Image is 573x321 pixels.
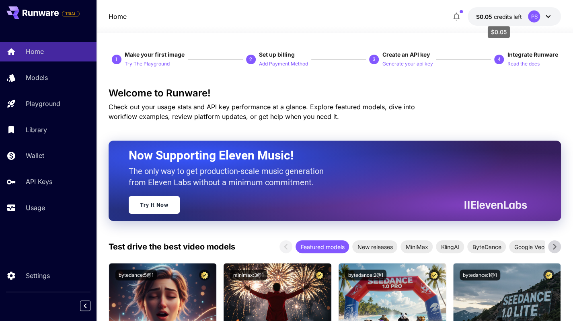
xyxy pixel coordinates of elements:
button: bytedance:1@1 [460,270,500,280]
span: Create an API key [382,51,429,58]
p: 3 [373,56,376,63]
span: Make your first image [125,51,185,58]
div: ByteDance [467,240,506,253]
button: Add Payment Method [259,59,308,68]
button: Certified Model – Vetted for best performance and includes a commercial license. [314,270,325,280]
p: Test drive the best video models [109,241,235,253]
button: bytedance:5@1 [115,270,157,280]
p: The only way to get production-scale music generation from Eleven Labs without a minimum commitment. [129,166,330,188]
span: New releases [352,243,397,251]
span: Check out your usage stats and API key performance at a glance. Explore featured models, dive int... [109,103,415,121]
div: MiniMax [400,240,433,253]
p: API Keys [26,177,52,186]
button: bytedance:2@1 [345,270,386,280]
p: 2 [249,56,252,63]
div: Google Veo [509,240,549,253]
div: Featured models [296,240,349,253]
nav: breadcrumb [109,12,127,21]
span: Featured models [296,243,349,251]
p: Settings [26,271,50,280]
button: $0.05PS [468,7,561,26]
p: Wallet [26,151,44,160]
p: Read the docs [507,60,539,68]
button: Certified Model – Vetted for best performance and includes a commercial license. [429,270,440,280]
span: $0.05 [476,13,493,20]
button: Read the docs [507,59,539,68]
p: Home [26,47,44,56]
span: ByteDance [467,243,506,251]
span: Add your payment card to enable full platform functionality. [62,9,80,18]
p: Playground [26,99,60,108]
button: Certified Model – Vetted for best performance and includes a commercial license. [199,270,210,280]
div: $0.05 [476,12,522,21]
a: Try It Now [129,196,180,214]
span: Google Veo [509,243,549,251]
div: New releases [352,240,397,253]
span: MiniMax [400,243,433,251]
button: Generate your api key [382,59,433,68]
div: PS [528,10,540,22]
p: 4 [498,56,501,63]
span: KlingAI [436,243,464,251]
span: Integrate Runware [507,51,558,58]
p: Library [26,125,47,135]
div: Collapse sidebar [86,299,97,313]
p: Generate your api key [382,60,433,68]
p: Add Payment Method [259,60,308,68]
a: Home [109,12,127,21]
span: TRIAL [62,11,79,17]
div: $0.05 [488,26,510,38]
button: minimax:3@1 [230,270,267,280]
div: KlingAI [436,240,464,253]
p: Try The Playground [125,60,170,68]
h2: Now Supporting Eleven Music! [129,148,521,163]
h3: Welcome to Runware! [109,88,561,99]
span: credits left [493,13,522,20]
button: Certified Model – Vetted for best performance and includes a commercial license. [543,270,554,280]
span: Set up billing [259,51,295,58]
p: Models [26,73,48,82]
button: Try The Playground [125,59,170,68]
button: Collapse sidebar [80,301,90,311]
p: Usage [26,203,45,213]
p: 1 [115,56,118,63]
